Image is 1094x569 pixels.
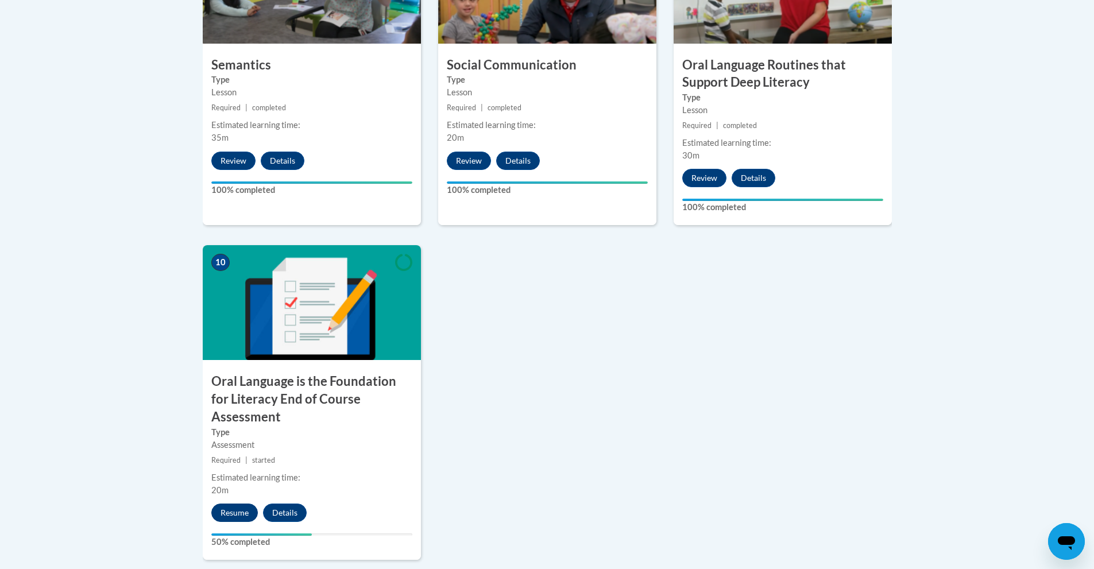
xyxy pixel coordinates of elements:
[252,103,286,112] span: completed
[716,121,718,130] span: |
[447,181,648,184] div: Your progress
[674,56,892,92] h3: Oral Language Routines that Support Deep Literacy
[447,103,476,112] span: Required
[682,150,699,160] span: 30m
[447,152,491,170] button: Review
[245,103,248,112] span: |
[211,133,229,142] span: 35m
[723,121,757,130] span: completed
[211,536,412,548] label: 50% completed
[252,456,275,465] span: started
[211,456,241,465] span: Required
[203,56,421,74] h3: Semantics
[211,73,412,86] label: Type
[496,152,540,170] button: Details
[211,254,230,271] span: 10
[1048,523,1085,560] iframe: Button to launch messaging window
[211,119,412,131] div: Estimated learning time:
[203,245,421,360] img: Course Image
[682,121,712,130] span: Required
[211,439,412,451] div: Assessment
[682,169,726,187] button: Review
[447,73,648,86] label: Type
[732,169,775,187] button: Details
[211,181,412,184] div: Your progress
[447,133,464,142] span: 20m
[211,152,256,170] button: Review
[211,533,312,536] div: Your progress
[481,103,483,112] span: |
[682,199,883,201] div: Your progress
[203,373,421,425] h3: Oral Language is the Foundation for Literacy End of Course Assessment
[263,504,307,522] button: Details
[261,152,304,170] button: Details
[211,86,412,99] div: Lesson
[211,426,412,439] label: Type
[211,471,412,484] div: Estimated learning time:
[488,103,521,112] span: completed
[682,201,883,214] label: 100% completed
[211,184,412,196] label: 100% completed
[447,86,648,99] div: Lesson
[245,456,248,465] span: |
[211,103,241,112] span: Required
[211,485,229,495] span: 20m
[447,184,648,196] label: 100% completed
[682,91,883,104] label: Type
[682,104,883,117] div: Lesson
[211,504,258,522] button: Resume
[447,119,648,131] div: Estimated learning time:
[682,137,883,149] div: Estimated learning time:
[438,56,656,74] h3: Social Communication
